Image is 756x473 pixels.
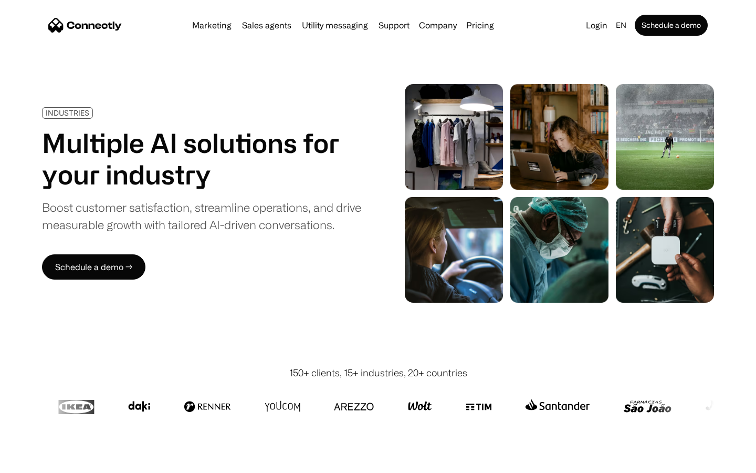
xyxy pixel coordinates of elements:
div: INDUSTRIES [46,109,89,117]
a: home [48,17,122,33]
div: 150+ clients, 15+ industries, 20+ countries [289,366,467,380]
div: en [616,18,626,33]
a: Utility messaging [298,21,372,29]
div: Boost customer satisfaction, streamline operations, and drive measurable growth with tailored AI-... [42,199,361,233]
div: en [612,18,633,33]
div: Company [416,18,460,33]
a: Login [582,18,612,33]
a: Support [374,21,414,29]
a: Schedule a demo [635,15,708,36]
a: Pricing [462,21,498,29]
h1: Multiple AI solutions for your industry [42,127,361,190]
aside: Language selected: English [10,454,63,469]
a: Sales agents [238,21,296,29]
ul: Language list [21,455,63,469]
a: Schedule a demo → [42,254,145,280]
a: Marketing [188,21,236,29]
div: Company [419,18,457,33]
